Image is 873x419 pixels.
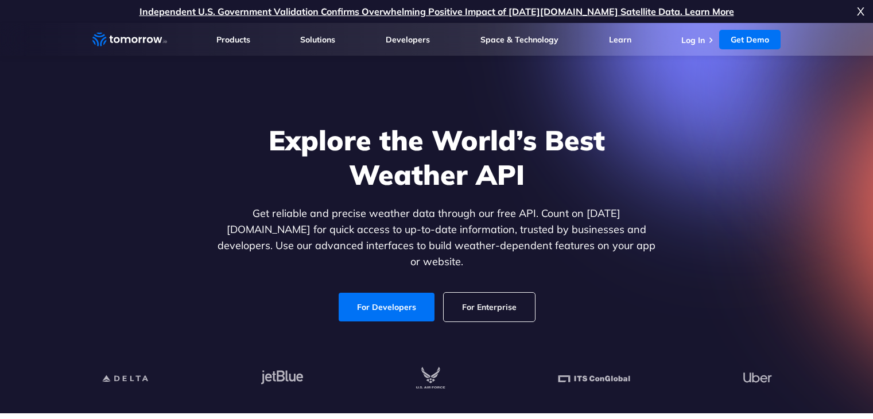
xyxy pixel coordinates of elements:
[215,123,658,192] h1: Explore the World’s Best Weather API
[719,30,781,49] a: Get Demo
[139,6,734,17] a: Independent U.S. Government Validation Confirms Overwhelming Positive Impact of [DATE][DOMAIN_NAM...
[92,31,167,48] a: Home link
[300,34,335,45] a: Solutions
[216,34,250,45] a: Products
[339,293,434,321] a: For Developers
[386,34,430,45] a: Developers
[480,34,558,45] a: Space & Technology
[609,34,631,45] a: Learn
[215,205,658,270] p: Get reliable and precise weather data through our free API. Count on [DATE][DOMAIN_NAME] for quic...
[444,293,535,321] a: For Enterprise
[681,35,705,45] a: Log In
